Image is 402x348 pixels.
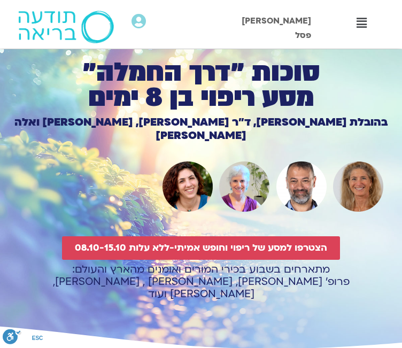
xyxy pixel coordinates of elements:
[18,11,113,43] img: תודעה בריאה
[11,115,391,142] h1: בהובלת [PERSON_NAME], ד״ר [PERSON_NAME], [PERSON_NAME] ואלה [PERSON_NAME]
[75,243,327,253] span: הצטרפו למסע של ריפוי וחופש אמיתי-ללא עלות 08.10-15.10
[11,264,391,300] p: מתארחים בשבוע בכירי המורים ואומנים מהארץ והעולם: פרופ׳ [PERSON_NAME], [PERSON_NAME] , [PERSON_NAM...
[242,15,311,41] span: [PERSON_NAME] פסל
[62,236,340,260] a: הצטרפו למסע של ריפוי וחופש אמיתי-ללא עלות 08.10-15.10
[11,60,391,110] h1: סוכות ״דרך החמלה״ מסע ריפוי בן 8 ימים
